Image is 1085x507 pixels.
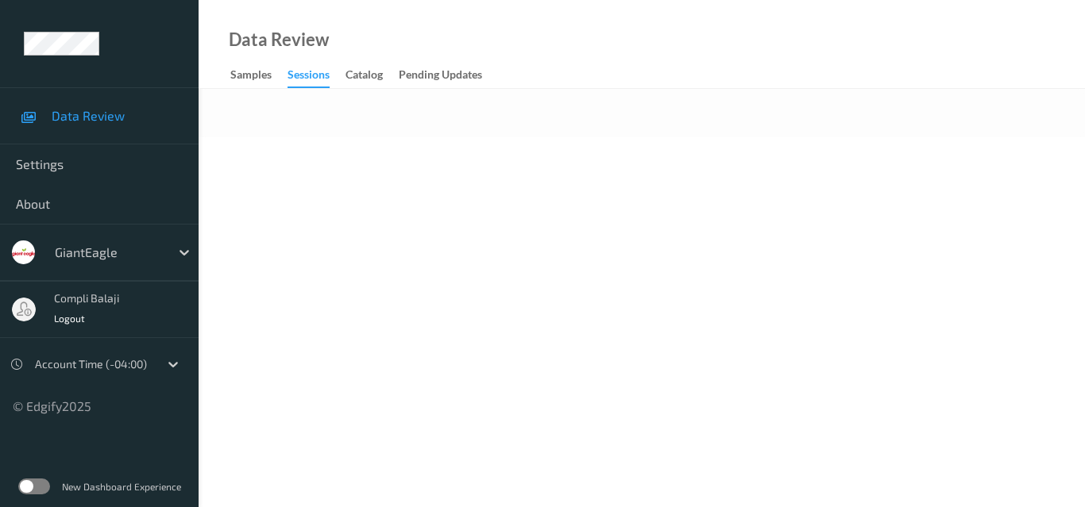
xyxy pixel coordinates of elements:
[230,67,272,86] div: Samples
[229,32,329,48] div: Data Review
[346,64,399,86] a: Catalog
[288,67,330,88] div: Sessions
[399,67,482,86] div: Pending Updates
[230,64,288,86] a: Samples
[346,67,383,86] div: Catalog
[288,64,346,88] a: Sessions
[399,64,498,86] a: Pending Updates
